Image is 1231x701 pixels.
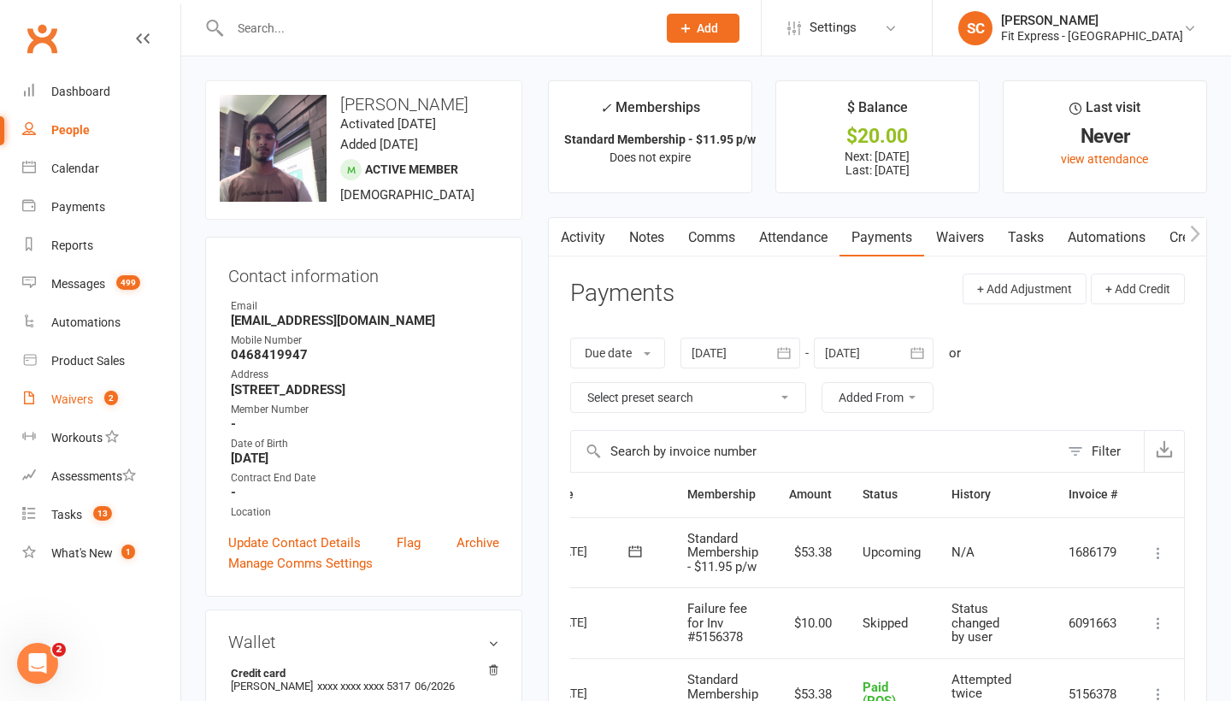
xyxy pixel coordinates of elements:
[810,9,857,47] span: Settings
[22,534,180,573] a: What's New1
[1069,97,1140,127] div: Last visit
[52,643,66,657] span: 2
[17,643,58,684] iframe: Intercom live chat
[610,150,691,164] span: Does not expire
[600,100,611,116] i: ✓
[537,473,672,516] th: Due
[552,609,631,635] div: [DATE]
[549,218,617,257] a: Activity
[1059,431,1144,472] button: Filter
[1061,152,1148,166] a: view attendance
[51,546,113,560] div: What's New
[687,601,747,645] span: Failure fee for Inv #5156378
[1001,13,1183,28] div: [PERSON_NAME]
[22,111,180,150] a: People
[51,315,121,329] div: Automations
[949,343,961,363] div: or
[774,517,847,588] td: $53.38
[228,260,499,286] h3: Contact information
[231,667,491,680] strong: Credit card
[51,162,99,175] div: Calendar
[617,218,676,257] a: Notes
[22,73,180,111] a: Dashboard
[22,303,180,342] a: Automations
[104,391,118,405] span: 2
[231,382,499,398] strong: [STREET_ADDRESS]
[231,451,499,466] strong: [DATE]
[958,11,992,45] div: SC
[774,587,847,658] td: $10.00
[552,538,631,564] div: [DATE]
[22,419,180,457] a: Workouts
[231,436,499,452] div: Date of Birth
[51,85,110,98] div: Dashboard
[121,545,135,559] span: 1
[22,496,180,534] a: Tasks 13
[687,531,758,574] span: Standard Membership - $11.95 p/w
[570,280,674,307] h3: Payments
[231,470,499,486] div: Contract End Date
[93,506,112,521] span: 13
[22,188,180,227] a: Payments
[231,416,499,432] strong: -
[996,218,1056,257] a: Tasks
[863,545,921,560] span: Upcoming
[1053,517,1133,588] td: 1686179
[228,533,361,553] a: Update Contact Details
[963,274,1087,304] button: + Add Adjustment
[839,218,924,257] a: Payments
[22,265,180,303] a: Messages 499
[1056,218,1157,257] a: Automations
[571,431,1059,472] input: Search by invoice number
[21,17,63,60] a: Clubworx
[847,97,908,127] div: $ Balance
[397,533,421,553] a: Flag
[1053,473,1133,516] th: Invoice #
[600,97,700,128] div: Memberships
[231,333,499,349] div: Mobile Number
[51,431,103,445] div: Workouts
[676,218,747,257] a: Comms
[116,275,140,290] span: 499
[1091,274,1185,304] button: + Add Credit
[365,162,458,176] span: Active member
[792,150,963,177] p: Next: [DATE] Last: [DATE]
[22,457,180,496] a: Assessments
[228,633,499,651] h3: Wallet
[22,227,180,265] a: Reports
[51,239,93,252] div: Reports
[51,469,136,483] div: Assessments
[51,123,90,137] div: People
[220,95,327,202] img: image1739302598.png
[22,380,180,419] a: Waivers 2
[340,116,436,132] time: Activated [DATE]
[231,402,499,418] div: Member Number
[231,313,499,328] strong: [EMAIL_ADDRESS][DOMAIN_NAME]
[564,133,756,146] strong: Standard Membership - $11.95 p/w
[792,127,963,145] div: $20.00
[747,218,839,257] a: Attendance
[228,664,499,695] li: [PERSON_NAME]
[51,508,82,521] div: Tasks
[951,545,975,560] span: N/A
[936,473,1053,516] th: History
[570,338,665,368] button: Due date
[228,553,373,574] a: Manage Comms Settings
[231,298,499,315] div: Email
[340,137,418,152] time: Added [DATE]
[231,347,499,362] strong: 0468419947
[863,616,908,631] span: Skipped
[317,680,410,692] span: xxxx xxxx xxxx 5317
[697,21,718,35] span: Add
[51,392,93,406] div: Waivers
[22,342,180,380] a: Product Sales
[456,533,499,553] a: Archive
[51,354,125,368] div: Product Sales
[1053,587,1133,658] td: 6091663
[774,473,847,516] th: Amount
[51,277,105,291] div: Messages
[924,218,996,257] a: Waivers
[225,16,645,40] input: Search...
[667,14,739,43] button: Add
[340,187,474,203] span: [DEMOGRAPHIC_DATA]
